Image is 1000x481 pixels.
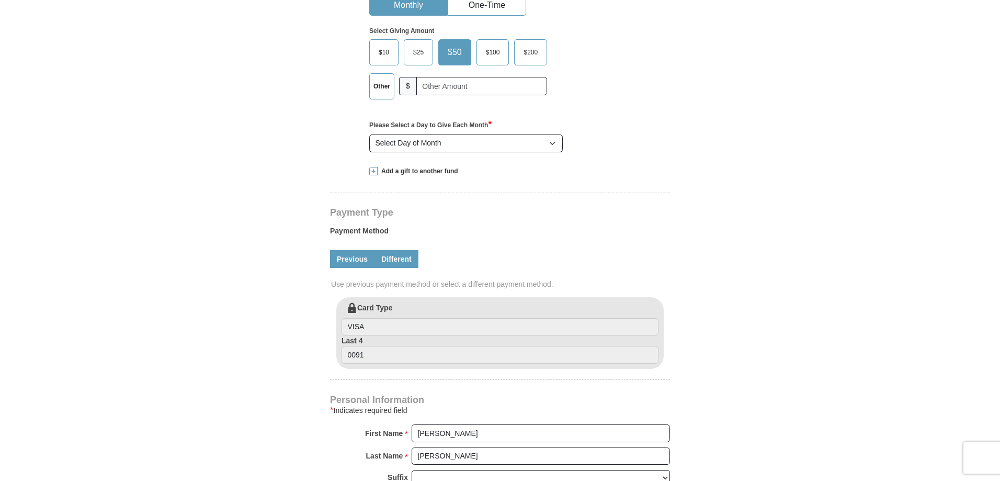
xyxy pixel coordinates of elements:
[369,121,492,129] strong: Please Select a Day to Give Each Month
[399,77,417,95] span: $
[330,208,670,217] h4: Payment Type
[481,44,505,60] span: $100
[330,404,670,417] div: Indicates required field
[366,449,403,463] strong: Last Name
[518,44,543,60] span: $200
[365,426,403,441] strong: First Name
[416,77,547,95] input: Other Amount
[374,250,418,268] a: Different
[408,44,429,60] span: $25
[378,167,458,176] span: Add a gift to another fund
[342,303,658,336] label: Card Type
[442,44,467,60] span: $50
[369,27,434,35] strong: Select Giving Amount
[342,346,658,364] input: Last 4
[342,335,658,364] label: Last 4
[331,279,671,289] span: Use previous payment method or select a different payment method.
[342,318,658,336] input: Card Type
[330,396,670,404] h4: Personal Information
[330,226,670,241] label: Payment Method
[330,250,374,268] a: Previous
[373,44,394,60] span: $10
[370,74,394,99] label: Other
